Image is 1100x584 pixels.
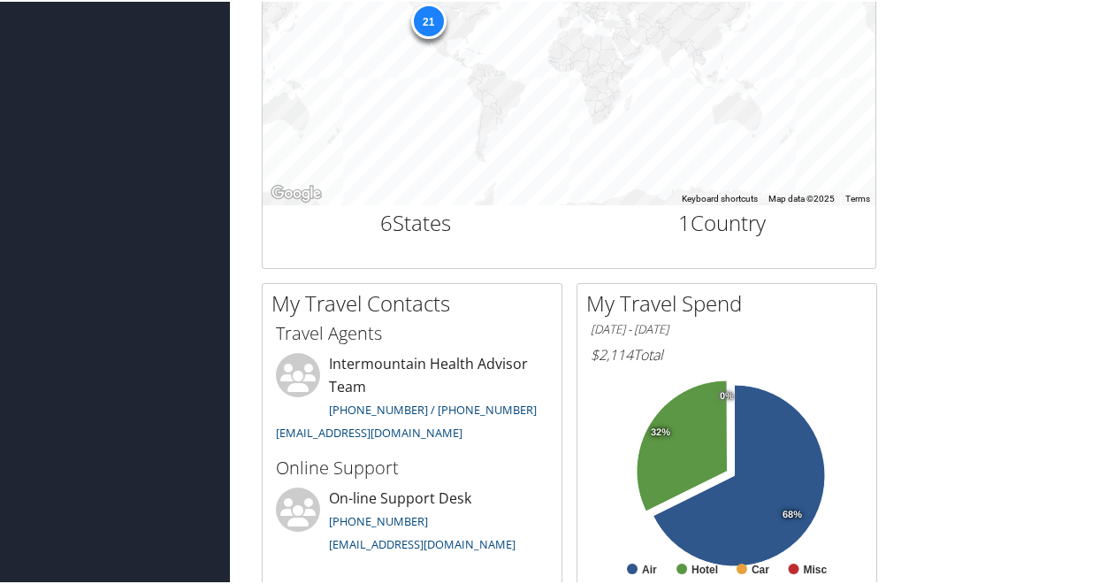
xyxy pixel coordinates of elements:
[267,351,557,446] li: Intermountain Health Advisor Team
[329,511,428,527] a: [PHONE_NUMBER]
[267,181,325,204] a: Open this area in Google Maps (opens a new window)
[267,181,325,204] img: Google
[267,486,557,558] li: On-line Support Desk
[380,206,393,235] span: 6
[691,562,718,574] text: Hotel
[591,319,863,336] h6: [DATE] - [DATE]
[329,400,537,416] a: [PHONE_NUMBER] / [PHONE_NUMBER]
[583,206,863,236] h2: Country
[804,562,828,574] text: Misc
[410,2,446,37] div: 21
[678,206,691,235] span: 1
[768,192,835,202] span: Map data ©2025
[783,508,802,519] tspan: 68%
[276,206,556,236] h2: States
[586,287,876,317] h2: My Travel Spend
[845,192,870,202] a: Terms (opens in new tab)
[752,562,769,574] text: Car
[591,343,633,363] span: $2,114
[276,319,548,344] h3: Travel Agents
[276,423,462,439] a: [EMAIL_ADDRESS][DOMAIN_NAME]
[591,343,863,363] h6: Total
[682,191,758,204] button: Keyboard shortcuts
[276,454,548,479] h3: Online Support
[271,287,561,317] h2: My Travel Contacts
[720,389,734,400] tspan: 0%
[329,534,516,550] a: [EMAIL_ADDRESS][DOMAIN_NAME]
[642,562,657,574] text: Air
[651,426,670,436] tspan: 32%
